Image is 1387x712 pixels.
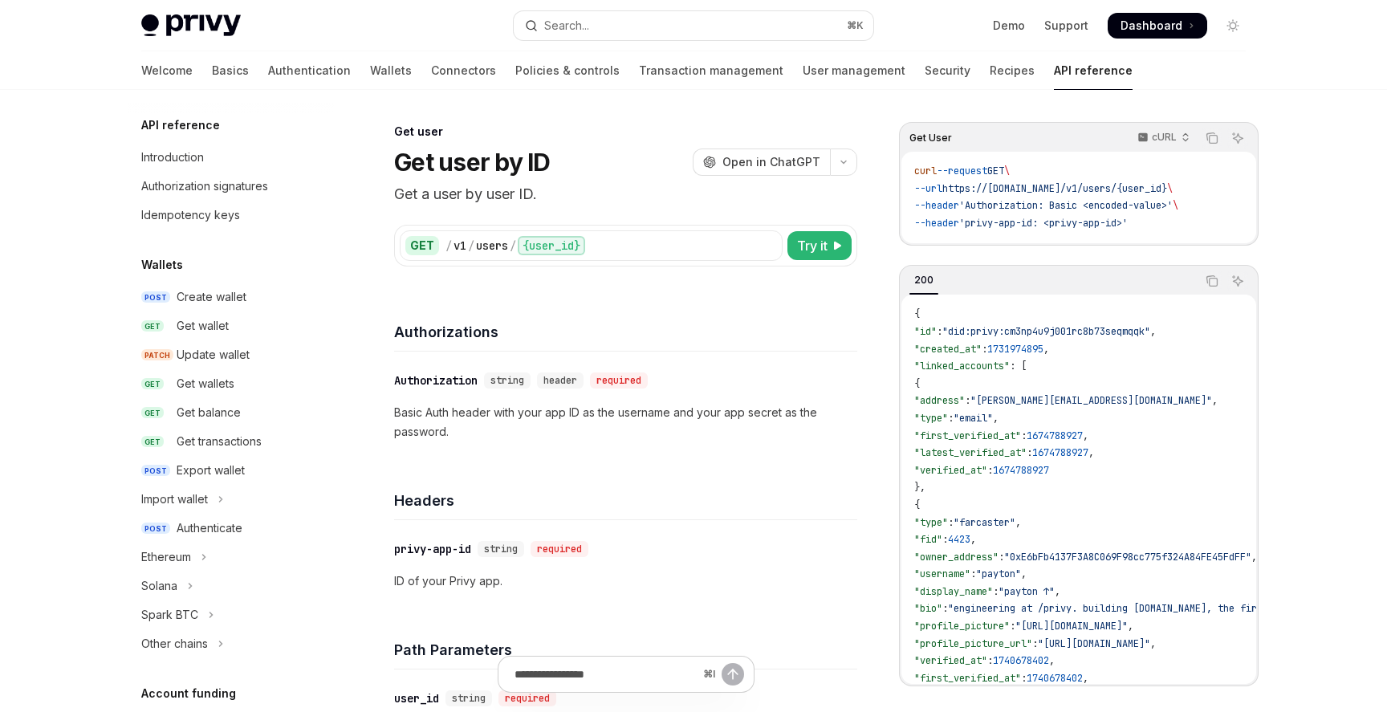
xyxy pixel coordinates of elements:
[1202,271,1222,291] button: Copy the contents from the code block
[468,238,474,254] div: /
[1004,551,1251,563] span: "0xE6bFb4137F3A8C069F98cc775f324A84FE45FdFF"
[515,51,620,90] a: Policies & controls
[177,519,242,538] div: Authenticate
[590,372,648,389] div: required
[1251,551,1257,563] span: ,
[987,464,993,477] span: :
[914,446,1027,459] span: "latest_verified_at"
[914,672,1021,685] span: "first_verified_at"
[914,481,925,494] span: },
[128,600,334,629] button: Toggle Spark BTC section
[942,182,1167,195] span: https://[DOMAIN_NAME]/v1/users/{user_id}
[914,551,999,563] span: "owner_address"
[543,374,577,387] span: header
[128,543,334,572] button: Toggle Ethereum section
[128,398,334,427] a: GETGet balance
[177,432,262,451] div: Get transactions
[914,533,942,546] span: "fid"
[128,369,334,398] a: GETGet wallets
[141,605,198,625] div: Spark BTC
[394,148,551,177] h1: Get user by ID
[959,217,1128,230] span: 'privy-app-id: <privy-app-id>'
[987,654,993,667] span: :
[1202,128,1222,149] button: Copy the contents from the code block
[515,657,697,692] input: Ask a question...
[141,205,240,225] div: Idempotency keys
[141,291,170,303] span: POST
[454,238,466,254] div: v1
[914,654,987,667] span: "verified_at"
[639,51,783,90] a: Transaction management
[177,316,229,336] div: Get wallet
[1027,672,1083,685] span: 1740678402
[394,321,857,343] h4: Authorizations
[909,132,952,144] span: Get User
[141,378,164,390] span: GET
[987,165,1004,177] span: GET
[141,436,164,448] span: GET
[141,576,177,596] div: Solana
[141,465,170,477] span: POST
[1027,429,1083,442] span: 1674788927
[1043,343,1049,356] span: ,
[722,663,744,686] button: Send message
[518,236,585,255] div: {user_id}
[942,602,948,615] span: :
[141,547,191,567] div: Ethereum
[141,255,183,275] h5: Wallets
[141,51,193,90] a: Welcome
[212,51,249,90] a: Basics
[787,231,852,260] button: Try it
[128,572,334,600] button: Toggle Solana section
[177,461,245,480] div: Export wallet
[987,343,1043,356] span: 1731974895
[914,394,965,407] span: "address"
[1038,637,1150,650] span: "[URL][DOMAIN_NAME]"
[141,523,170,535] span: POST
[1032,637,1038,650] span: :
[141,14,241,37] img: light logo
[914,498,920,511] span: {
[948,412,954,425] span: :
[970,394,1212,407] span: "[PERSON_NAME][EMAIL_ADDRESS][DOMAIN_NAME]"
[914,199,959,212] span: --header
[1027,446,1032,459] span: :
[959,199,1173,212] span: 'Authorization: Basic <encoded-value>'
[999,585,1055,598] span: "payton ↑"
[1220,13,1246,39] button: Toggle dark mode
[914,412,948,425] span: "type"
[803,51,905,90] a: User management
[914,377,920,390] span: {
[268,51,351,90] a: Authentication
[1032,446,1088,459] span: 1674788927
[1021,672,1027,685] span: :
[128,340,334,369] a: PATCHUpdate wallet
[394,372,478,389] div: Authorization
[128,456,334,485] a: POSTExport wallet
[970,533,976,546] span: ,
[1167,182,1173,195] span: \
[476,238,508,254] div: users
[394,490,857,511] h4: Headers
[797,236,828,255] span: Try it
[1015,620,1128,633] span: "[URL][DOMAIN_NAME]"
[1083,672,1088,685] span: ,
[1227,271,1248,291] button: Ask AI
[394,183,857,205] p: Get a user by user ID.
[394,639,857,661] h4: Path Parameters
[141,634,208,653] div: Other chains
[128,311,334,340] a: GETGet wallet
[1150,637,1156,650] span: ,
[141,407,164,419] span: GET
[1010,360,1027,372] span: : [
[914,182,942,195] span: --url
[394,572,857,591] p: ID of your Privy app.
[141,148,204,167] div: Introduction
[510,238,516,254] div: /
[937,165,987,177] span: --request
[128,427,334,456] a: GETGet transactions
[914,165,937,177] span: curl
[1128,620,1133,633] span: ,
[1212,394,1218,407] span: ,
[177,345,250,364] div: Update wallet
